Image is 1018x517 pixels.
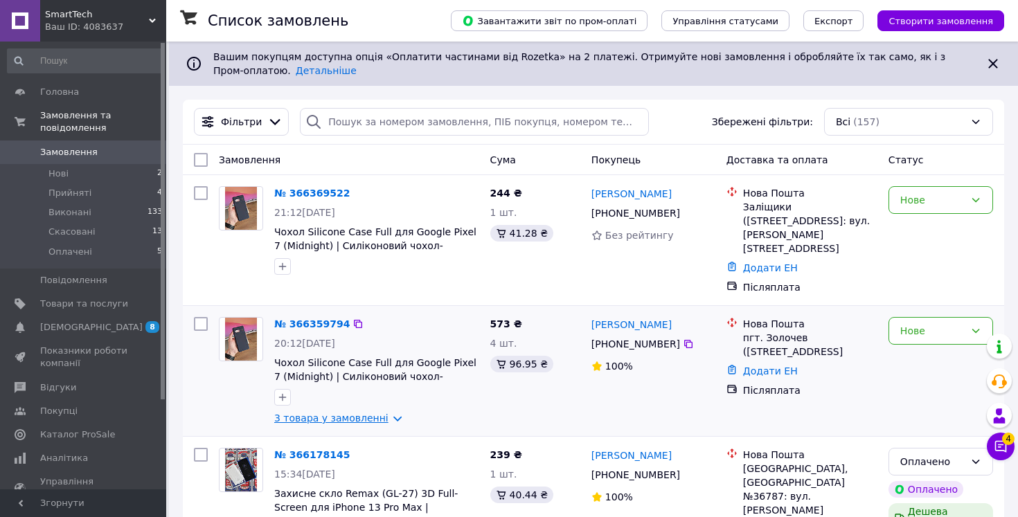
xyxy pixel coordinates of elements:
[221,115,262,129] span: Фільтри
[451,10,648,31] button: Завантажити звіт по пром-оплаті
[661,10,789,31] button: Управління статусами
[48,167,69,180] span: Нові
[45,21,166,33] div: Ваш ID: 4083637
[490,469,517,480] span: 1 шт.
[274,469,335,480] span: 15:34[DATE]
[589,465,683,484] div: [PHONE_NUMBER]
[48,187,91,199] span: Прийняті
[591,448,672,462] a: [PERSON_NAME]
[490,356,553,372] div: 96.95 ₴
[900,454,965,469] div: Оплачено
[40,475,128,500] span: Управління сайтом
[490,207,517,218] span: 1 шт.
[743,200,877,255] div: Заліщики ([STREET_ADDRESS]: вул. [PERSON_NAME][STREET_ADDRESS]
[853,116,879,127] span: (157)
[40,428,115,441] span: Каталог ProSale
[40,274,107,287] span: Повідомлення
[7,48,163,73] input: Пошук
[591,318,672,332] a: [PERSON_NAME]
[672,16,778,26] span: Управління статусами
[274,412,389,424] a: 3 товара у замовленні
[589,334,683,354] div: [PHONE_NUMBER]
[274,207,335,218] span: 21:12[DATE]
[888,481,963,498] div: Оплачено
[877,10,1004,31] button: Створити замовлення
[888,154,924,165] span: Статус
[208,12,348,29] h1: Список замовлень
[743,186,877,200] div: Нова Пошта
[48,246,92,258] span: Оплачені
[490,225,553,242] div: 41.28 ₴
[490,487,553,503] div: 40.44 ₴
[300,108,649,136] input: Пошук за номером замовлення, ПІБ покупця, номером телефону, Email, номером накладної
[726,154,828,165] span: Доставка та оплата
[274,357,476,410] a: Чохол Silicone Case Full для Google Pixel 7 (Midnight) | Силіконовий чохол-накладка з мікрофіброю...
[888,16,993,26] span: Створити замовлення
[743,317,877,331] div: Нова Пошта
[274,449,350,460] a: № 366178145
[743,383,877,397] div: Післяплата
[219,317,263,361] a: Фото товару
[225,318,258,361] img: Фото товару
[40,405,78,417] span: Покупці
[591,154,641,165] span: Покупець
[148,206,162,219] span: 133
[712,115,813,129] span: Збережені фільтри:
[987,433,1015,460] button: Чат з покупцем4
[40,321,143,334] span: [DEMOGRAPHIC_DATA]
[157,187,162,199] span: 4
[490,318,522,329] span: 573 ₴
[145,321,159,333] span: 8
[605,491,633,502] span: 100%
[274,226,476,279] a: Чохол Silicone Case Full для Google Pixel 7 (Midnight) | Силіконовий чохол-накладка з мікрофіброю...
[490,188,522,199] span: 244 ₴
[743,262,798,273] a: Додати ЕН
[274,318,350,329] a: № 366359794
[40,452,88,464] span: Аналітика
[490,154,516,165] span: Cума
[490,449,522,460] span: 239 ₴
[157,167,162,180] span: 2
[1002,433,1015,445] span: 4
[219,154,280,165] span: Замовлення
[864,15,1004,26] a: Створити замовлення
[48,226,96,238] span: Скасовані
[48,206,91,219] span: Виконані
[605,230,674,241] span: Без рейтингу
[213,51,945,76] span: Вашим покупцям доступна опція «Оплатити частинами від Rozetka» на 2 платежі. Отримуйте нові замов...
[40,298,128,310] span: Товари та послуги
[152,226,162,238] span: 13
[225,187,258,230] img: Фото товару
[274,188,350,199] a: № 366369522
[591,187,672,201] a: [PERSON_NAME]
[743,331,877,359] div: пгт. Золочев ([STREET_ADDRESS]
[743,365,798,377] a: Додати ЕН
[40,86,79,98] span: Головна
[274,338,335,349] span: 20:12[DATE]
[490,338,517,349] span: 4 шт.
[40,146,98,158] span: Замовлення
[743,448,877,462] div: Нова Пошта
[743,280,877,294] div: Післяплата
[462,15,636,27] span: Завантажити звіт по пром-оплаті
[157,246,162,258] span: 5
[45,8,149,21] span: SmartTech
[900,323,965,338] div: Нове
[589,203,683,223] div: [PHONE_NUMBER]
[40,381,76,394] span: Відгуки
[219,448,263,492] a: Фото товару
[605,361,633,372] span: 100%
[296,65,357,76] a: Детальніше
[803,10,864,31] button: Експорт
[40,109,166,134] span: Замовлення та повідомлення
[40,345,128,370] span: Показники роботи компанії
[225,448,258,491] img: Фото товару
[814,16,853,26] span: Експорт
[219,186,263,230] a: Фото товару
[836,115,850,129] span: Всі
[900,192,965,208] div: Нове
